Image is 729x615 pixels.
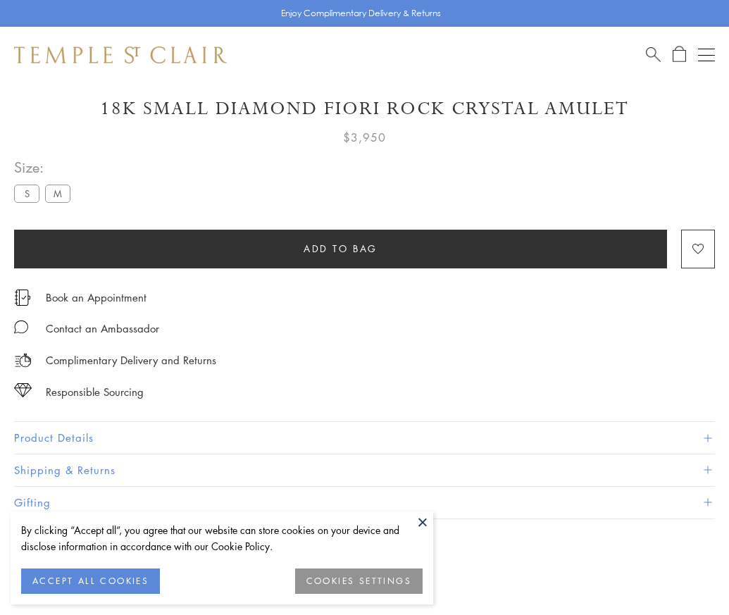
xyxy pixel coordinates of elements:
[343,128,386,147] span: $3,950
[14,383,32,397] img: icon_sourcing.svg
[14,230,667,268] button: Add to bag
[14,156,76,179] span: Size:
[21,522,423,554] div: By clicking “Accept all”, you agree that our website can store cookies on your device and disclos...
[698,46,715,63] button: Open navigation
[14,320,28,334] img: MessageIcon-01_2.svg
[46,290,147,305] a: Book an Appointment
[14,290,31,306] img: icon_appointment.svg
[295,569,423,594] button: COOKIES SETTINGS
[14,46,227,63] img: Temple St. Clair
[14,97,715,121] h1: 18K Small Diamond Fiori Rock Crystal Amulet
[646,46,661,63] a: Search
[14,185,39,202] label: S
[46,383,144,401] div: Responsible Sourcing
[14,352,32,369] img: icon_delivery.svg
[304,241,378,256] span: Add to bag
[46,352,216,369] p: Complimentary Delivery and Returns
[14,487,715,518] button: Gifting
[45,185,70,202] label: M
[46,320,159,337] div: Contact an Ambassador
[14,454,715,486] button: Shipping & Returns
[21,569,160,594] button: ACCEPT ALL COOKIES
[281,6,441,20] p: Enjoy Complimentary Delivery & Returns
[14,422,715,454] button: Product Details
[673,46,686,63] a: Open Shopping Bag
